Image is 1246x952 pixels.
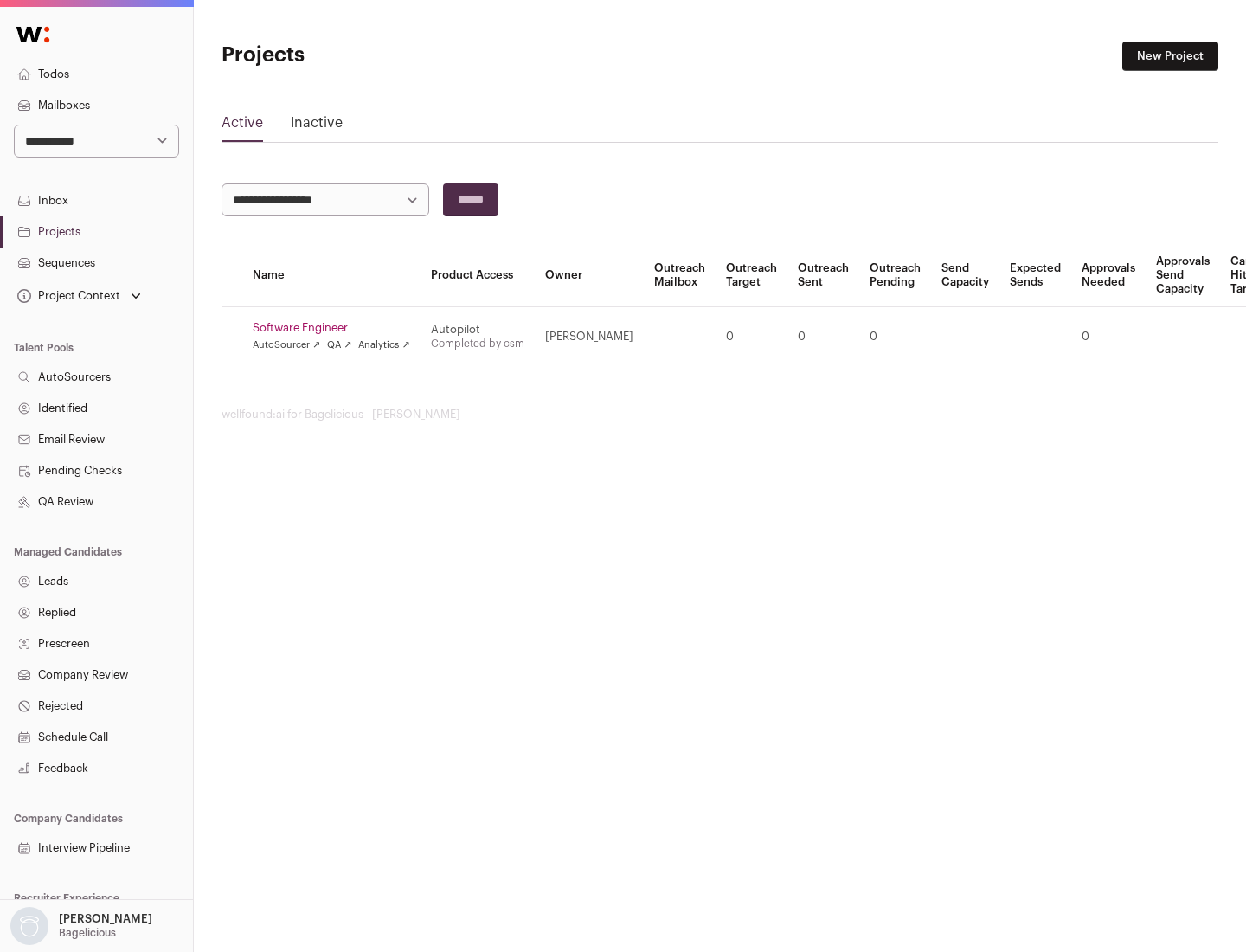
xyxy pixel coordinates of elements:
[859,307,931,367] td: 0
[222,42,554,69] h1: Projects
[535,244,644,307] th: Owner
[7,17,59,52] img: Wellfound
[716,307,787,367] td: 0
[787,244,859,307] th: Outreach Sent
[431,338,524,349] a: Completed by csm
[931,244,999,307] th: Send Capacity
[14,289,120,303] div: Project Context
[1146,244,1220,307] th: Approvals Send Capacity
[1071,244,1146,307] th: Approvals Needed
[421,244,535,307] th: Product Access
[253,338,320,352] a: AutoSourcer ↗
[431,323,524,337] div: Autopilot
[242,244,421,307] th: Name
[222,113,263,140] a: Active
[327,338,351,352] a: QA ↗
[59,912,152,926] p: [PERSON_NAME]
[291,113,343,140] a: Inactive
[859,244,931,307] th: Outreach Pending
[59,926,116,940] p: Bagelicious
[787,307,859,367] td: 0
[644,244,716,307] th: Outreach Mailbox
[999,244,1071,307] th: Expected Sends
[10,907,48,945] img: nopic.png
[1071,307,1146,367] td: 0
[358,338,409,352] a: Analytics ↗
[716,244,787,307] th: Outreach Target
[253,321,410,335] a: Software Engineer
[1122,42,1218,71] a: New Project
[7,907,156,945] button: Open dropdown
[14,284,145,308] button: Open dropdown
[222,408,1218,421] footer: wellfound:ai for Bagelicious - [PERSON_NAME]
[535,307,644,367] td: [PERSON_NAME]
